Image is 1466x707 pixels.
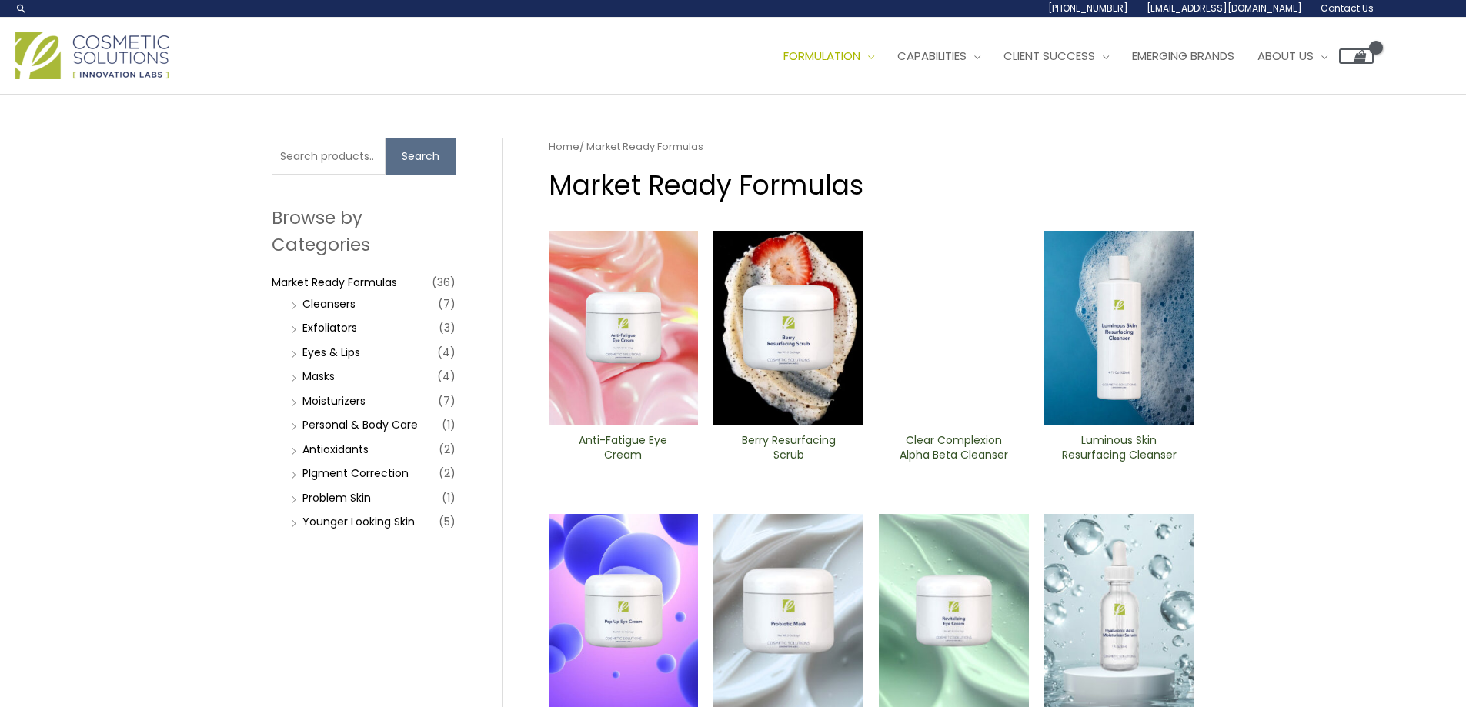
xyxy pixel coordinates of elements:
a: Masks [302,369,335,384]
a: Younger Looking Skin [302,514,415,529]
img: Anti Fatigue Eye Cream [549,231,699,425]
a: Formulation [772,33,886,79]
img: Clear Complexion Alpha Beta ​Cleanser [879,231,1029,425]
a: PIgment Correction [302,465,409,481]
a: Cleansers [302,296,356,312]
img: Luminous Skin Resurfacing ​Cleanser [1044,231,1194,425]
a: Capabilities [886,33,992,79]
a: About Us [1246,33,1339,79]
a: Luminous Skin Resurfacing ​Cleanser [1057,433,1181,468]
a: Market Ready Formulas [272,275,397,290]
img: Berry Resurfacing Scrub [713,231,863,425]
span: (2) [439,439,456,460]
h2: Anti-Fatigue Eye Cream [561,433,685,462]
span: (1) [442,414,456,435]
img: Cosmetic Solutions Logo [15,32,169,79]
span: (3) [439,317,456,338]
a: Home [549,139,579,154]
span: Formulation [783,48,860,64]
a: Antioxidants [302,442,369,457]
h2: Clear Complexion Alpha Beta ​Cleanser [892,433,1016,462]
input: Search products… [272,138,386,175]
a: Berry Resurfacing Scrub [726,433,850,468]
span: Capabilities [897,48,967,64]
a: Client Success [992,33,1120,79]
span: Emerging Brands [1132,48,1234,64]
span: (2) [439,462,456,484]
span: About Us [1257,48,1314,64]
span: [EMAIL_ADDRESS][DOMAIN_NAME] [1147,2,1302,15]
span: Client Success [1003,48,1095,64]
a: Emerging Brands [1120,33,1246,79]
a: Exfoliators [302,320,357,335]
span: (5) [439,511,456,532]
span: (4) [437,342,456,363]
a: Moisturizers [302,393,366,409]
span: (7) [438,390,456,412]
span: (36) [432,272,456,293]
a: View Shopping Cart, empty [1339,48,1374,64]
nav: Site Navigation [760,33,1374,79]
span: (7) [438,293,456,315]
h2: Luminous Skin Resurfacing ​Cleanser [1057,433,1181,462]
span: (1) [442,487,456,509]
a: Anti-Fatigue Eye Cream [561,433,685,468]
a: Clear Complexion Alpha Beta ​Cleanser [892,433,1016,468]
button: Search [386,138,456,175]
h2: Berry Resurfacing Scrub [726,433,850,462]
a: Personal & Body Care [302,417,418,432]
span: [PHONE_NUMBER] [1048,2,1128,15]
a: Problem Skin [302,490,371,505]
h1: Market Ready Formulas [549,166,1194,204]
nav: Breadcrumb [549,138,1194,156]
a: Eyes & Lips [302,345,360,360]
a: Search icon link [15,2,28,15]
h2: Browse by Categories [272,205,456,257]
span: (4) [437,365,456,387]
span: Contact Us [1321,2,1374,15]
